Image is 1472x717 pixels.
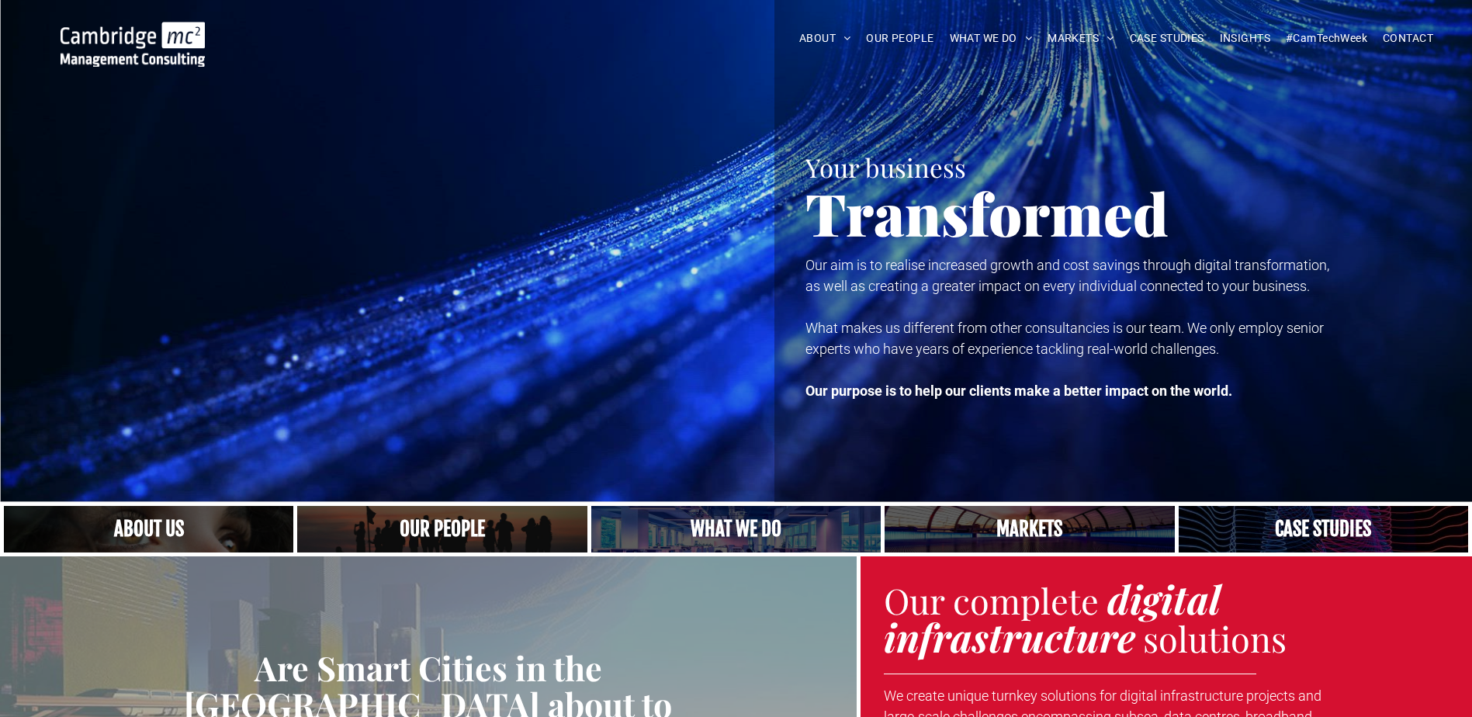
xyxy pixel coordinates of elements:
[805,174,1169,251] span: Transformed
[1179,506,1468,552] a: Case Studies | Cambridge Management Consulting > Case Studies
[1040,26,1121,50] a: MARKETS
[1212,26,1278,50] a: INSIGHTS
[884,611,1135,663] strong: infrastructure
[1143,615,1287,661] span: solutions
[805,257,1329,294] span: Our aim is to realise increased growth and cost savings through digital transformation, as well a...
[805,383,1232,399] strong: Our purpose is to help our clients make a better impact on the world.
[1107,573,1221,625] strong: digital
[805,320,1324,357] span: What makes us different from other consultancies is our team. We only employ senior experts who h...
[61,24,205,40] a: Your Business Transformed | Cambridge Management Consulting
[942,26,1041,50] a: WHAT WE DO
[791,26,859,50] a: ABOUT
[591,506,881,552] a: A yoga teacher lifting his whole body off the ground in the peacock pose
[61,22,205,67] img: Cambridge MC Logo, digital transformation
[858,26,941,50] a: OUR PEOPLE
[1278,26,1375,50] a: #CamTechWeek
[885,506,1174,552] a: Telecoms | Decades of Experience Across Multiple Industries & Regions
[884,577,1099,623] span: Our complete
[4,506,293,552] a: Close up of woman's face, centered on her eyes
[1375,26,1441,50] a: CONTACT
[1122,26,1212,50] a: CASE STUDIES
[297,506,587,552] a: A crowd in silhouette at sunset, on a rise or lookout point
[805,150,966,184] span: Your business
